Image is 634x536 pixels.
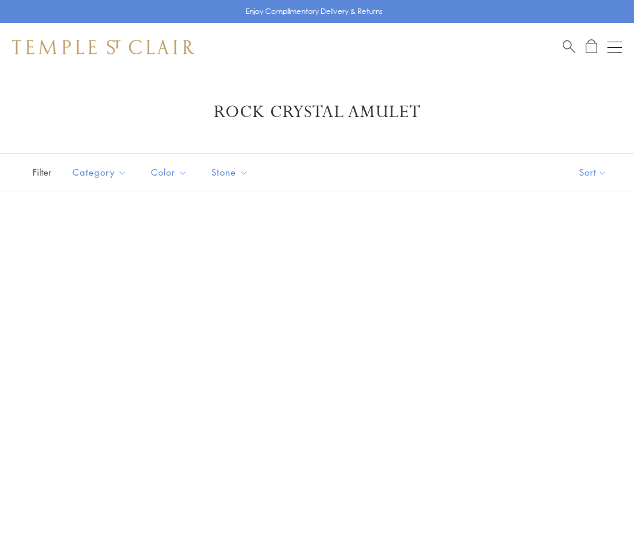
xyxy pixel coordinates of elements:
[563,39,575,54] a: Search
[246,5,383,18] p: Enjoy Complimentary Delivery & Returns
[66,165,136,180] span: Category
[202,159,257,186] button: Stone
[142,159,196,186] button: Color
[205,165,257,180] span: Stone
[63,159,136,186] button: Category
[30,101,604,123] h1: Rock Crystal Amulet
[586,39,597,54] a: Open Shopping Bag
[145,165,196,180] span: Color
[12,40,194,54] img: Temple St. Clair
[607,40,622,54] button: Open navigation
[552,154,634,191] button: Show sort by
